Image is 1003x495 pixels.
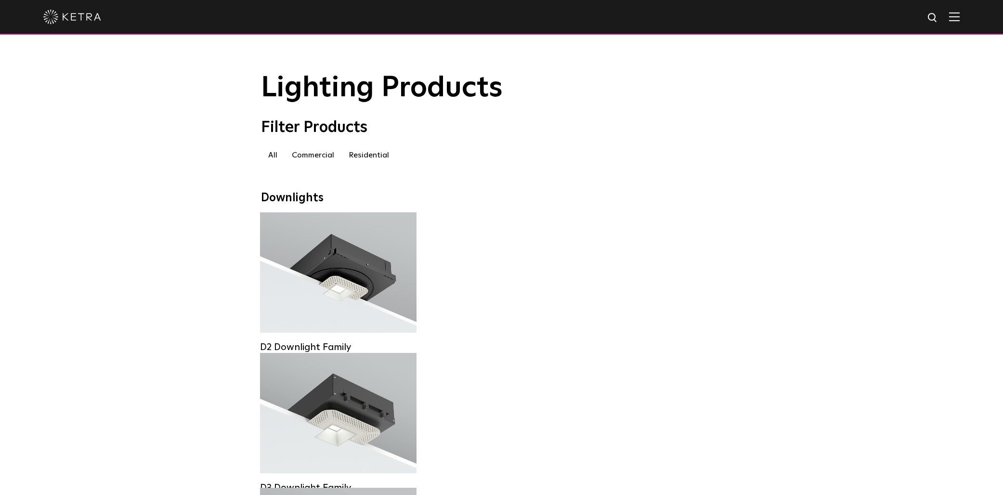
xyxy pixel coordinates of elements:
label: Commercial [285,146,341,164]
span: Lighting Products [261,74,503,103]
div: D3 Downlight Family [260,482,417,494]
a: D2 Downlight Family Lumen Output:1200Colors:White / Black / Gloss Black / Silver / Bronze / Silve... [260,212,417,339]
img: search icon [927,12,939,24]
img: Hamburger%20Nav.svg [949,12,960,21]
div: Downlights [261,191,742,205]
img: ketra-logo-2019-white [43,10,101,24]
div: D2 Downlight Family [260,341,417,353]
label: All [261,146,285,164]
a: D3 Downlight Family Lumen Output:700 / 900 / 1100Colors:White / Black / Silver / Bronze / Paintab... [260,353,417,473]
div: Filter Products [261,118,742,137]
label: Residential [341,146,396,164]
